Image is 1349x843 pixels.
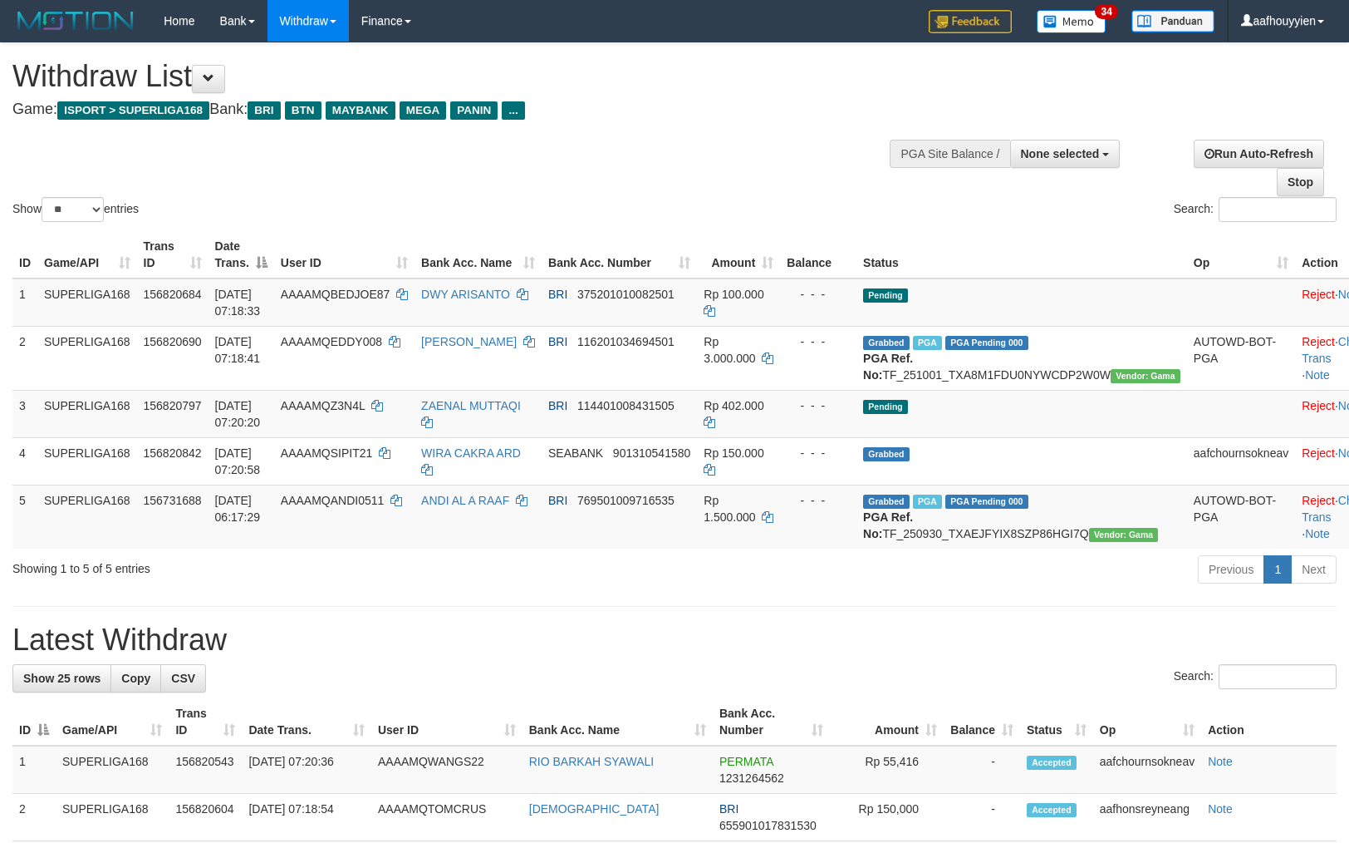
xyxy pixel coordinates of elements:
[787,445,850,461] div: - - -
[281,399,365,412] span: AAAAMQZ3N4L
[1089,528,1159,542] span: Vendor URL: https://trx31.1velocity.biz
[421,446,521,460] a: WIRA CAKRA ARD
[1093,698,1201,746] th: Op: activate to sort column ascending
[1194,140,1324,168] a: Run Auto-Refresh
[1302,399,1335,412] a: Reject
[713,698,830,746] th: Bank Acc. Number: activate to sort column ascending
[780,231,856,279] th: Balance
[1305,527,1330,540] a: Note
[787,397,850,414] div: - - -
[577,288,674,301] span: Copy 375201010082501 to clipboard
[1187,231,1295,279] th: Op: activate to sort column ascending
[137,231,208,279] th: Trans ID: activate to sort column ascending
[37,390,137,437] td: SUPERLIGA168
[863,400,908,414] span: Pending
[371,698,522,746] th: User ID: activate to sort column ascending
[1174,664,1337,689] label: Search:
[110,664,161,693] a: Copy
[12,390,37,437] td: 3
[1291,555,1337,584] a: Next
[37,437,137,485] td: SUPERLIGA168
[830,698,944,746] th: Amount: activate to sort column ascending
[542,231,697,279] th: Bank Acc. Number: activate to sort column ascending
[529,802,660,816] a: [DEMOGRAPHIC_DATA]
[12,279,37,327] td: 1
[242,794,371,841] td: [DATE] 07:18:54
[613,446,690,460] span: Copy 901310541580 to clipboard
[421,399,521,412] a: ZAENAL MUTTAQI
[913,495,942,509] span: Marked by aafromsomean
[37,279,137,327] td: SUPERLIGA168
[12,326,37,390] td: 2
[208,231,274,279] th: Date Trans.: activate to sort column descending
[56,794,169,841] td: SUPERLIGA168
[326,101,395,120] span: MAYBANK
[1277,168,1324,196] a: Stop
[577,399,674,412] span: Copy 114401008431505 to clipboard
[169,746,242,794] td: 156820543
[787,333,850,350] div: - - -
[371,746,522,794] td: AAAAMQWANGS22
[787,492,850,509] div: - - -
[56,698,169,746] th: Game/API: activate to sort column ascending
[522,698,713,746] th: Bank Acc. Name: activate to sort column ascending
[548,494,567,507] span: BRI
[856,485,1187,549] td: TF_250930_TXAEJFYIX8SZP86HGI7Q
[42,197,104,222] select: Showentries
[12,698,56,746] th: ID: activate to sort column descending
[215,399,261,429] span: [DATE] 07:20:20
[215,335,261,365] span: [DATE] 07:18:41
[830,794,944,841] td: Rp 150,000
[856,326,1187,390] td: TF_251001_TXA8M1FDU0NYWCDP2W0W
[12,664,111,693] a: Show 25 rows
[12,485,37,549] td: 5
[12,746,56,794] td: 1
[1111,369,1180,383] span: Vendor URL: https://trx31.1velocity.biz
[704,335,755,365] span: Rp 3.000.000
[169,794,242,841] td: 156820604
[1263,555,1292,584] a: 1
[242,698,371,746] th: Date Trans.: activate to sort column ascending
[863,447,910,461] span: Grabbed
[548,446,603,460] span: SEABANK
[1027,756,1077,770] span: Accepted
[12,101,883,118] h4: Game: Bank:
[1020,698,1093,746] th: Status: activate to sort column ascending
[863,510,913,540] b: PGA Ref. No:
[12,794,56,841] td: 2
[56,746,169,794] td: SUPERLIGA168
[529,755,654,768] a: RIO BARKAH SYAWALI
[421,494,509,507] a: ANDI AL A RAAF
[144,446,202,460] span: 156820842
[23,672,101,685] span: Show 25 rows
[281,494,385,507] span: AAAAMQANDI0511
[577,494,674,507] span: Copy 769501009716535 to clipboard
[1131,10,1214,32] img: panduan.png
[144,335,202,348] span: 156820690
[12,8,139,33] img: MOTION_logo.png
[719,755,773,768] span: PERMATA
[1027,803,1077,817] span: Accepted
[215,494,261,524] span: [DATE] 06:17:29
[913,336,942,350] span: Marked by aafromsomean
[890,140,1009,168] div: PGA Site Balance /
[12,437,37,485] td: 4
[1093,794,1201,841] td: aafhonsreyneang
[1208,755,1233,768] a: Note
[285,101,321,120] span: BTN
[704,399,763,412] span: Rp 402.000
[37,326,137,390] td: SUPERLIGA168
[548,288,567,301] span: BRI
[57,101,209,120] span: ISPORT > SUPERLIGA168
[1174,197,1337,222] label: Search:
[12,231,37,279] th: ID
[787,286,850,303] div: - - -
[421,288,510,301] a: DWY ARISANTO
[704,446,763,460] span: Rp 150.000
[12,60,883,93] h1: Withdraw List
[863,288,908,303] span: Pending
[944,794,1020,841] td: -
[121,672,150,685] span: Copy
[242,746,371,794] td: [DATE] 07:20:36
[400,101,447,120] span: MEGA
